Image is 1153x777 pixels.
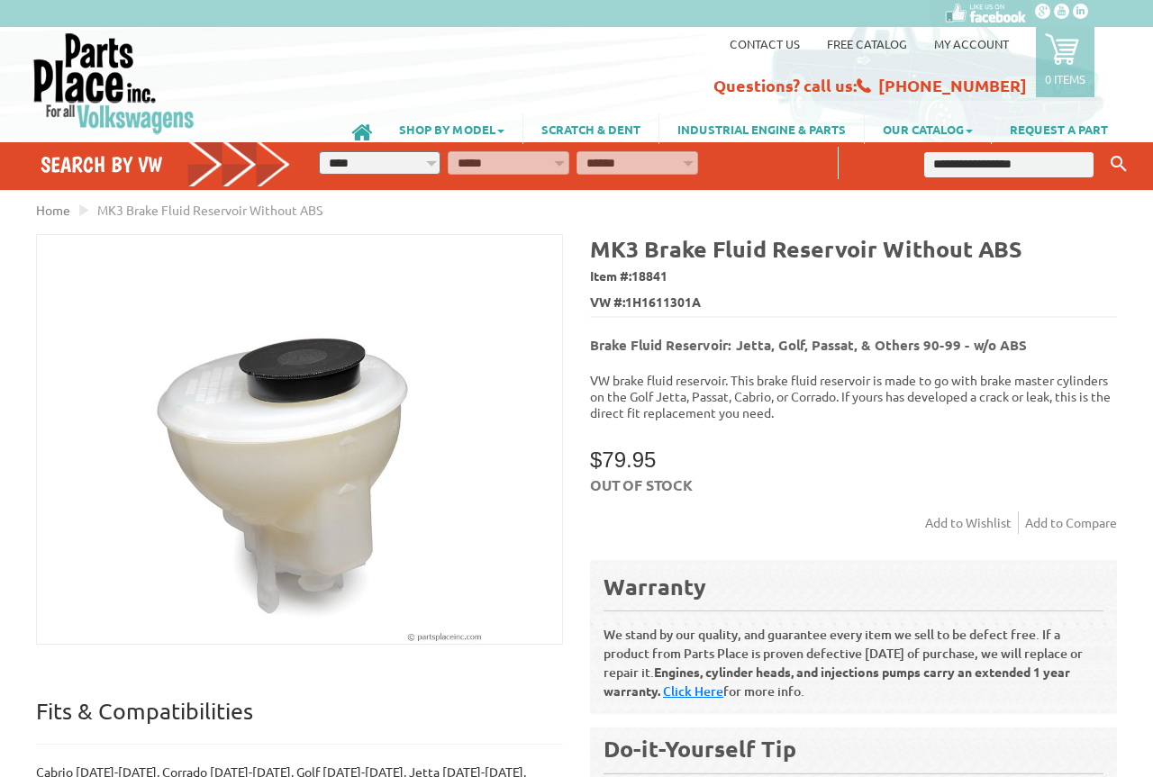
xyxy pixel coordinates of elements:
span: 18841 [631,267,667,284]
span: Item #: [590,264,1117,290]
a: Add to Compare [1025,511,1117,534]
a: Contact us [730,36,800,51]
img: MK3 Brake Fluid Reservoir Without ABS [37,235,562,644]
p: VW brake fluid reservoir. This brake fluid reservoir is made to go with brake master cylinders on... [590,372,1117,420]
p: We stand by our quality, and guarantee every item we sell to be defect free. If a product from Pa... [604,610,1103,700]
b: Brake Fluid Reservoir: Jetta, Golf, Passat, & Others 90-99 - w/o ABS [590,336,1027,354]
p: 0 items [1045,71,1085,86]
span: 1H1611301A [625,293,701,312]
a: Click Here [663,682,723,700]
span: MK3 Brake Fluid Reservoir Without ABS [97,202,322,218]
a: SHOP BY MODEL [381,113,522,144]
span: $79.95 [590,447,656,472]
div: Warranty [604,572,1103,601]
a: Add to Wishlist [925,511,1019,534]
b: Do-it-Yourself Tip [604,734,796,763]
button: Keyword Search [1105,149,1132,179]
a: INDUSTRIAL ENGINE & PARTS [659,113,864,144]
img: Parts Place Inc! [32,32,196,135]
p: Fits & Compatibilities [36,697,563,745]
a: Home [36,202,70,218]
span: VW #: [590,290,1117,316]
a: Free Catalog [827,36,907,51]
a: My Account [934,36,1009,51]
a: REQUEST A PART [992,113,1126,144]
span: Out of stock [590,475,693,494]
a: 0 items [1036,27,1094,97]
a: OUR CATALOG [865,113,991,144]
a: SCRATCH & DENT [523,113,658,144]
h4: Search by VW [41,151,292,177]
b: Engines, cylinder heads, and injections pumps carry an extended 1 year warranty. [604,664,1070,699]
b: MK3 Brake Fluid Reservoir Without ABS [590,234,1022,263]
